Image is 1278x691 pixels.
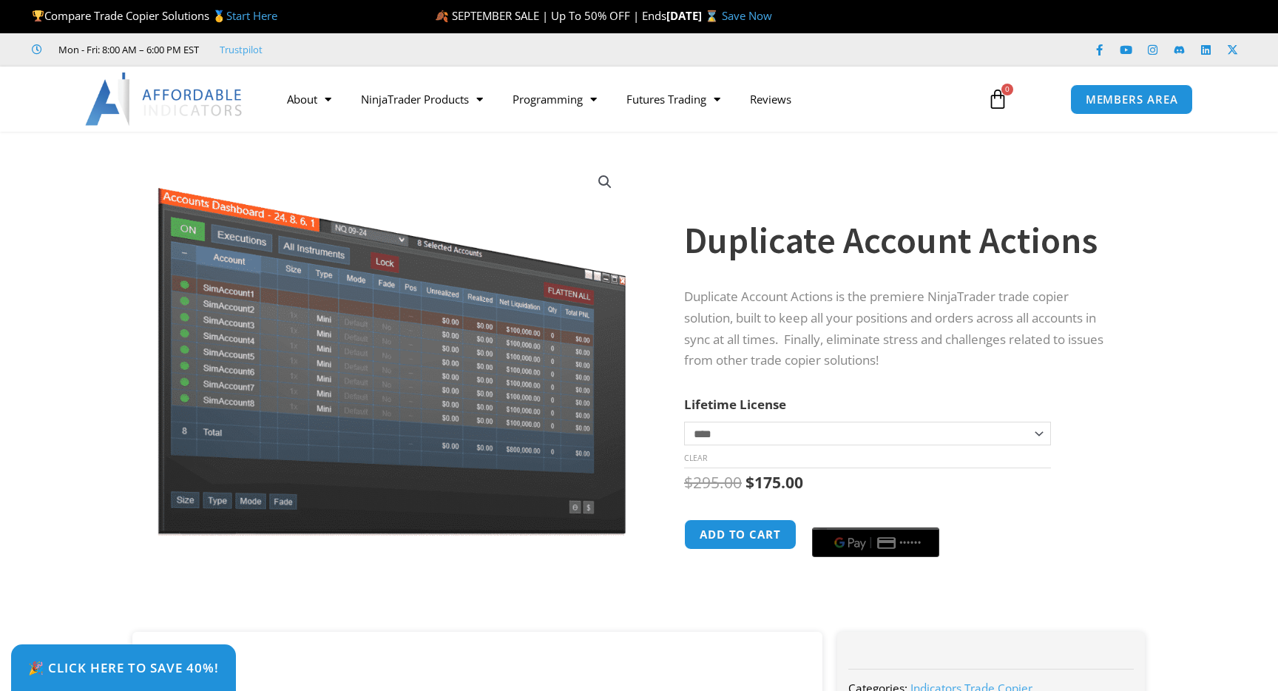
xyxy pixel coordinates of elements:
span: 🍂 SEPTEMBER SALE | Up To 50% OFF | Ends [435,8,666,23]
a: Trustpilot [220,41,263,58]
a: 0 [965,78,1030,121]
a: Save Now [722,8,772,23]
a: 🎉 Click Here to save 40%! [11,644,236,691]
a: NinjaTrader Products [346,82,498,116]
span: Compare Trade Copier Solutions 🥇 [32,8,277,23]
a: View full-screen image gallery [592,169,618,195]
a: MEMBERS AREA [1070,84,1194,115]
a: Programming [498,82,612,116]
img: 🏆 [33,10,44,21]
span: $ [684,472,693,493]
span: 0 [1001,84,1013,95]
a: Start Here [226,8,277,23]
span: Mon - Fri: 8:00 AM – 6:00 PM EST [55,41,199,58]
p: Duplicate Account Actions is the premiere NinjaTrader trade copier solution, built to keep all yo... [684,286,1116,372]
button: Buy with GPay [812,527,939,557]
button: Add to cart [684,519,797,550]
img: LogoAI | Affordable Indicators – NinjaTrader [85,73,244,126]
nav: Menu [272,82,970,116]
a: About [272,82,346,116]
a: Reviews [735,82,806,116]
span: $ [745,472,754,493]
text: •••••• [899,538,922,548]
strong: [DATE] ⌛ [666,8,722,23]
bdi: 295.00 [684,472,742,493]
label: Lifetime License [684,396,786,413]
img: Screenshot 2024-08-26 15414455555 [154,158,629,536]
span: 🎉 Click Here to save 40%! [28,661,219,674]
a: Clear options [684,453,707,463]
bdi: 175.00 [745,472,803,493]
h1: Duplicate Account Actions [684,215,1116,266]
a: Futures Trading [612,82,735,116]
span: MEMBERS AREA [1086,94,1178,105]
iframe: Secure payment input frame [809,517,942,519]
